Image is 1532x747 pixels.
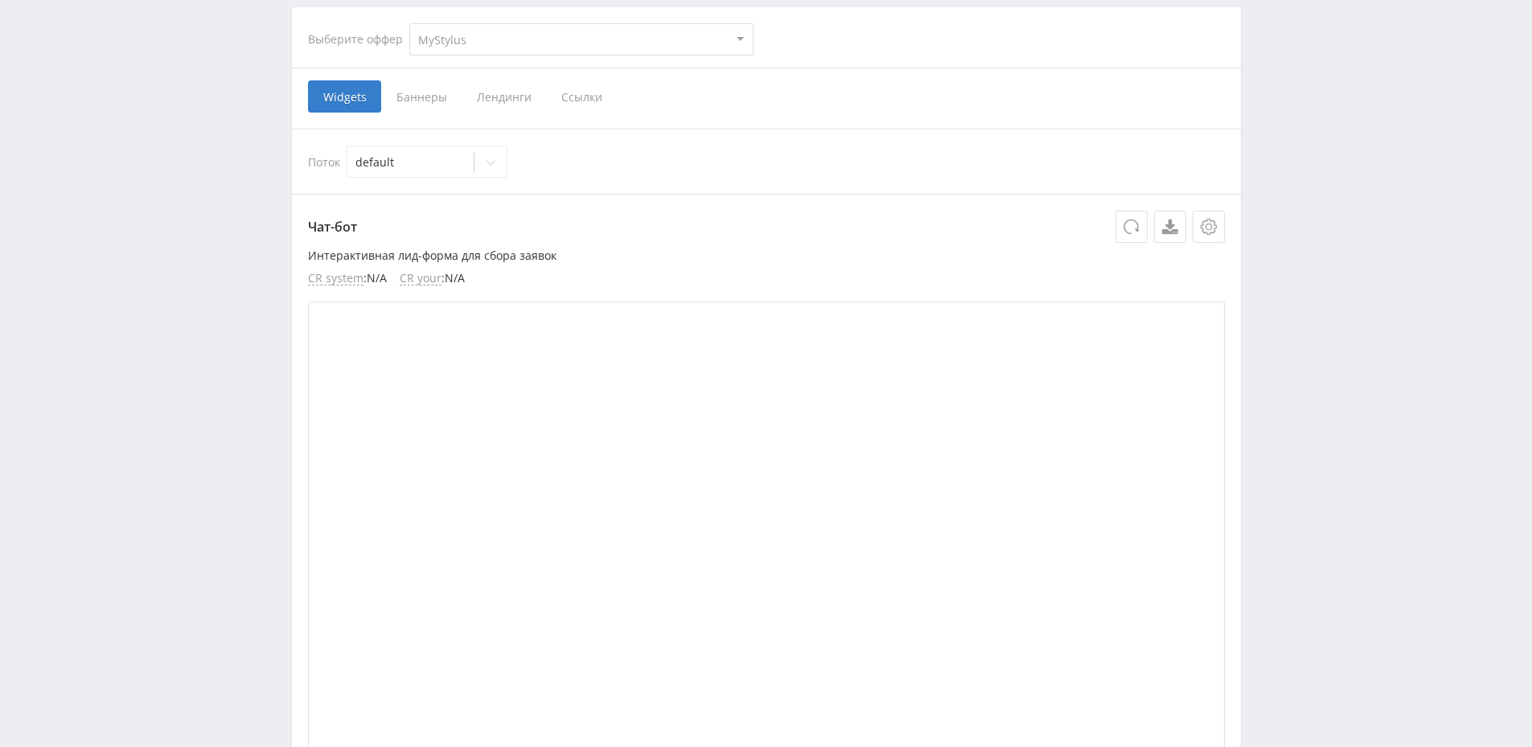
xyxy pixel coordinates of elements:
span: Лендинги [462,80,546,113]
p: Чат-бот [308,211,1225,243]
button: Настройки [1193,211,1225,243]
span: Widgets [308,80,381,113]
a: Скачать [1154,211,1186,243]
div: Выберите оффер [308,33,409,46]
li: : N/A [400,272,465,285]
div: Поток [308,146,1225,178]
p: Интерактивная лид-форма для сбора заявок [308,249,1225,262]
li: : N/A [308,272,387,285]
span: CR system [308,272,363,285]
span: Ссылки [546,80,618,113]
span: Баннеры [381,80,462,113]
span: CR your [400,272,442,285]
button: Обновить [1115,211,1148,243]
